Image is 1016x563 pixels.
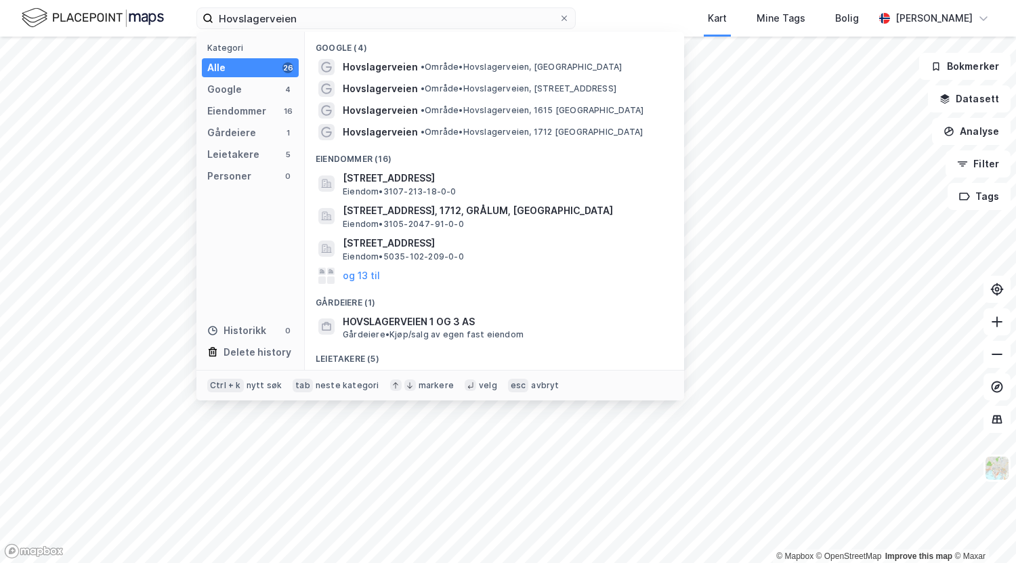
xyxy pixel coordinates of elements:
[421,62,622,72] span: Område • Hovslagerveien, [GEOGRAPHIC_DATA]
[343,102,418,119] span: Hovslagerveien
[22,6,164,30] img: logo.f888ab2527a4732fd821a326f86c7f29.svg
[343,251,464,262] span: Eiendom • 5035-102-209-0-0
[207,379,244,392] div: Ctrl + k
[421,105,643,116] span: Område • Hovslagerveien, 1615 [GEOGRAPHIC_DATA]
[421,83,616,94] span: Område • Hovslagerveien, [STREET_ADDRESS]
[508,379,529,392] div: esc
[4,543,64,559] a: Mapbox homepage
[343,170,668,186] span: [STREET_ADDRESS]
[207,125,256,141] div: Gårdeiere
[343,219,464,230] span: Eiendom • 3105-2047-91-0-0
[419,380,454,391] div: markere
[928,85,1011,112] button: Datasett
[343,329,524,340] span: Gårdeiere • Kjøp/salg av egen fast eiendom
[479,380,497,391] div: velg
[282,127,293,138] div: 1
[932,118,1011,145] button: Analyse
[343,235,668,251] span: [STREET_ADDRESS]
[835,10,859,26] div: Bolig
[316,380,379,391] div: neste kategori
[948,498,1016,563] div: Kontrollprogram for chat
[343,268,380,284] button: og 13 til
[421,83,425,93] span: •
[282,106,293,117] div: 16
[343,203,668,219] span: [STREET_ADDRESS], 1712, GRÅLUM, [GEOGRAPHIC_DATA]
[343,124,418,140] span: Hovslagerveien
[293,379,313,392] div: tab
[946,150,1011,178] button: Filter
[919,53,1011,80] button: Bokmerker
[282,149,293,160] div: 5
[282,325,293,336] div: 0
[948,183,1011,210] button: Tags
[305,287,684,311] div: Gårdeiere (1)
[421,127,425,137] span: •
[343,186,457,197] span: Eiendom • 3107-213-18-0-0
[816,551,882,561] a: OpenStreetMap
[213,8,559,28] input: Søk på adresse, matrikkel, gårdeiere, leietakere eller personer
[207,103,266,119] div: Eiendommer
[282,84,293,95] div: 4
[343,81,418,97] span: Hovslagerveien
[708,10,727,26] div: Kart
[224,344,291,360] div: Delete history
[207,81,242,98] div: Google
[305,143,684,167] div: Eiendommer (16)
[421,127,643,138] span: Område • Hovslagerveien, 1712 [GEOGRAPHIC_DATA]
[343,314,668,330] span: HOVSLAGERVEIEN 1 OG 3 AS
[207,322,266,339] div: Historikk
[757,10,805,26] div: Mine Tags
[895,10,973,26] div: [PERSON_NAME]
[282,62,293,73] div: 26
[776,551,813,561] a: Mapbox
[207,43,299,53] div: Kategori
[305,343,684,367] div: Leietakere (5)
[531,380,559,391] div: avbryt
[984,455,1010,481] img: Z
[247,380,282,391] div: nytt søk
[885,551,952,561] a: Improve this map
[948,498,1016,563] iframe: Chat Widget
[207,60,226,76] div: Alle
[421,105,425,115] span: •
[282,171,293,182] div: 0
[207,146,259,163] div: Leietakere
[421,62,425,72] span: •
[343,59,418,75] span: Hovslagerveien
[207,168,251,184] div: Personer
[305,32,684,56] div: Google (4)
